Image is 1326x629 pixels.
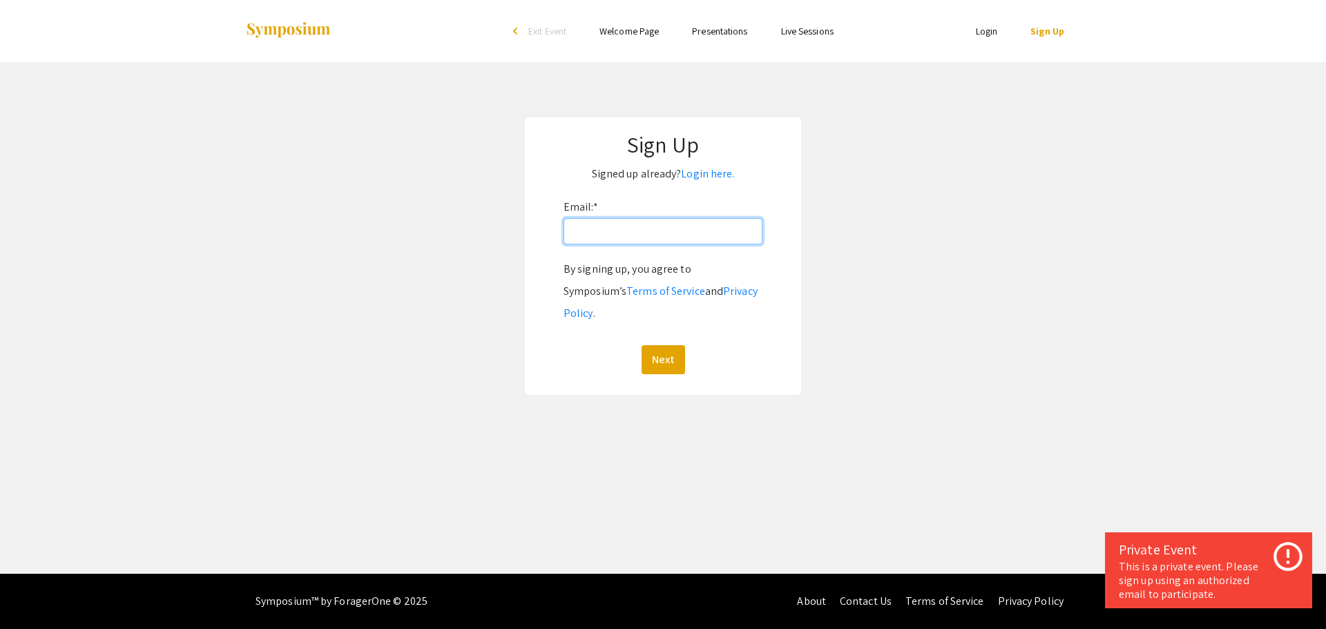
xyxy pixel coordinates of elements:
[245,21,331,40] img: Symposium by ForagerOne
[513,27,521,35] div: arrow_back_ios
[564,258,762,325] div: By signing up, you agree to Symposium’s and .
[998,594,1064,608] a: Privacy Policy
[1119,560,1298,601] div: This is a private event. Please sign up using an authorized email to participate.
[642,345,685,374] button: Next
[905,594,984,608] a: Terms of Service
[528,25,566,37] span: Exit Event
[626,284,705,298] a: Terms of Service
[681,166,734,181] a: Login here.
[1030,25,1064,37] a: Sign Up
[539,131,787,157] h1: Sign Up
[1119,539,1298,560] div: Private Event
[976,25,998,37] a: Login
[564,196,598,218] label: Email:
[781,25,834,37] a: Live Sessions
[539,163,787,185] p: Signed up already?
[256,574,427,629] div: Symposium™ by ForagerOne © 2025
[10,567,59,619] iframe: Chat
[564,284,758,320] a: Privacy Policy
[599,25,659,37] a: Welcome Page
[692,25,747,37] a: Presentations
[797,594,826,608] a: About
[840,594,892,608] a: Contact Us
